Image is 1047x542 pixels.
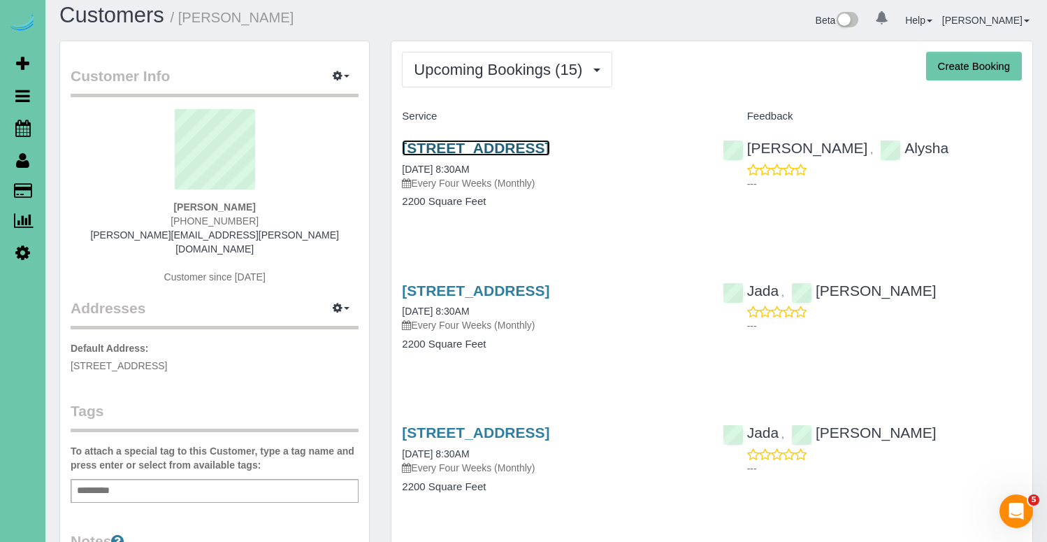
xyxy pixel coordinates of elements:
a: Alysha [880,140,948,156]
span: 5 [1028,494,1039,506]
a: [PERSON_NAME] [791,283,937,299]
a: Beta [816,15,859,26]
strong: [PERSON_NAME] [173,201,255,213]
span: , [781,287,784,298]
legend: Customer Info [71,66,359,97]
iframe: Intercom live chat [999,494,1033,528]
a: [PERSON_NAME] [723,140,868,156]
label: Default Address: [71,341,149,355]
p: --- [747,177,1022,191]
a: [STREET_ADDRESS] [402,140,549,156]
img: Automaid Logo [8,14,36,34]
a: [DATE] 8:30AM [402,306,469,317]
h4: 2200 Square Feet [402,338,701,350]
legend: Tags [71,401,359,432]
button: Create Booking [926,52,1022,81]
label: To attach a special tag to this Customer, type a tag name and press enter or select from availabl... [71,444,359,472]
a: [PERSON_NAME][EMAIL_ADDRESS][PERSON_NAME][DOMAIN_NAME] [90,229,339,255]
span: [PHONE_NUMBER] [171,215,259,227]
span: , [781,429,784,440]
a: [STREET_ADDRESS] [402,425,549,441]
a: [DATE] 8:30AM [402,448,469,459]
p: Every Four Weeks (Monthly) [402,176,701,190]
small: / [PERSON_NAME] [171,10,294,25]
button: Upcoming Bookings (15) [402,52,612,87]
h4: Feedback [723,110,1022,122]
a: Help [905,15,932,26]
p: Every Four Weeks (Monthly) [402,461,701,475]
h4: Service [402,110,701,122]
a: [PERSON_NAME] [791,425,937,441]
span: Customer since [DATE] [164,271,266,283]
h4: 2200 Square Feet [402,481,701,493]
p: --- [747,319,1022,333]
p: --- [747,462,1022,476]
img: New interface [835,12,858,30]
span: [STREET_ADDRESS] [71,360,167,371]
span: Upcoming Bookings (15) [414,61,589,78]
a: Jada [723,425,779,441]
a: [PERSON_NAME] [942,15,1030,26]
a: Customers [59,3,164,27]
span: , [870,144,873,155]
h4: 2200 Square Feet [402,196,701,208]
a: [STREET_ADDRESS] [402,283,549,299]
a: [DATE] 8:30AM [402,164,469,175]
a: Jada [723,283,779,299]
p: Every Four Weeks (Monthly) [402,318,701,332]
